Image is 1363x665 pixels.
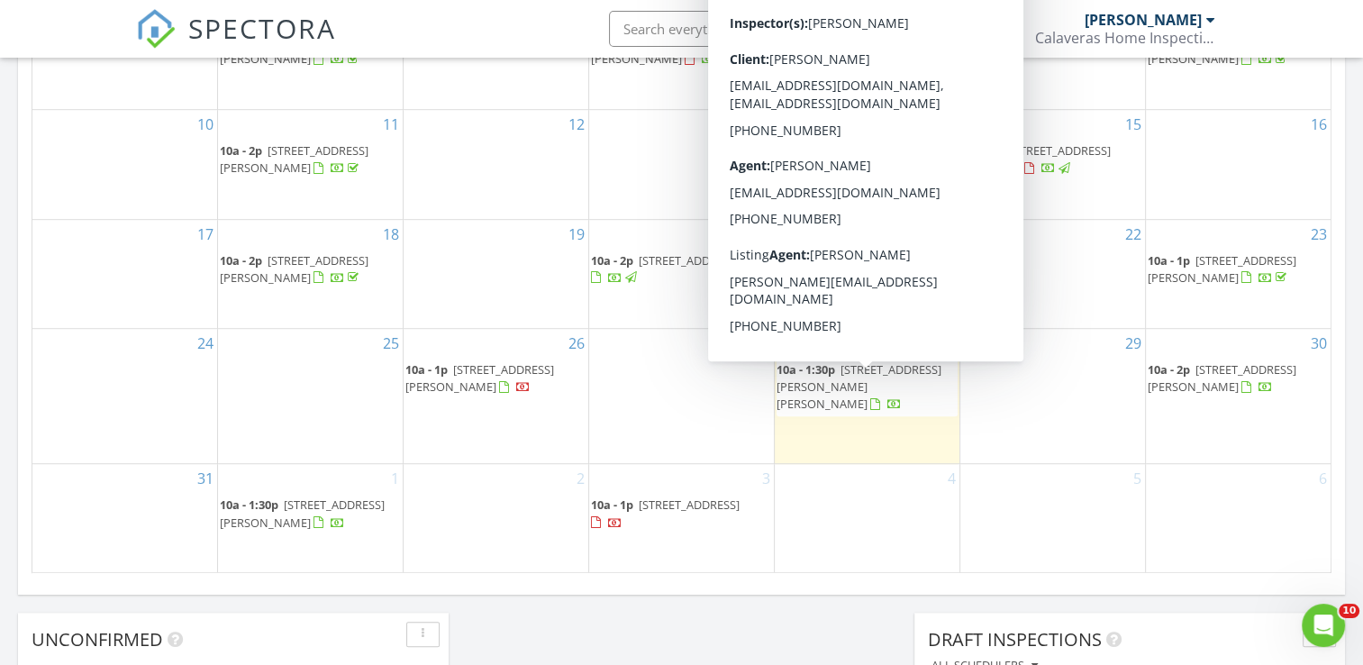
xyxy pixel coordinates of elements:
[591,496,633,513] span: 10a - 1p
[589,464,775,573] td: Go to September 3, 2025
[405,360,586,398] a: 10a - 1p [STREET_ADDRESS][PERSON_NAME]
[32,110,218,219] td: Go to August 10, 2025
[959,110,1145,219] td: Go to August 15, 2025
[777,361,941,412] span: [STREET_ADDRESS][PERSON_NAME][PERSON_NAME]
[962,141,1143,179] a: 10a - 2p [STREET_ADDRESS][US_STATE]
[774,110,959,219] td: Go to August 14, 2025
[379,329,403,358] a: Go to August 25, 2025
[218,329,404,464] td: Go to August 25, 2025
[959,329,1145,464] td: Go to August 29, 2025
[962,142,1111,176] span: [STREET_ADDRESS][US_STATE]
[1085,11,1202,29] div: [PERSON_NAME]
[936,220,959,249] a: Go to August 21, 2025
[777,360,958,416] a: 10a - 1:30p [STREET_ADDRESS][PERSON_NAME][PERSON_NAME]
[1148,361,1296,395] span: [STREET_ADDRESS][PERSON_NAME]
[936,329,959,358] a: Go to August 28, 2025
[220,252,368,286] span: [STREET_ADDRESS][PERSON_NAME]
[565,110,588,139] a: Go to August 12, 2025
[1145,329,1331,464] td: Go to August 30, 2025
[944,464,959,493] a: Go to September 4, 2025
[218,110,404,219] td: Go to August 11, 2025
[1339,604,1359,618] span: 10
[220,141,401,179] a: 10a - 2p [STREET_ADDRESS][PERSON_NAME]
[591,252,740,286] a: 10a - 2p [STREET_ADDRESS]
[387,464,403,493] a: Go to September 1, 2025
[1148,360,1329,398] a: 10a - 2p [STREET_ADDRESS][PERSON_NAME]
[962,142,1004,159] span: 10a - 2p
[220,251,401,289] a: 10a - 2p [STREET_ADDRESS][PERSON_NAME]
[774,329,959,464] td: Go to August 28, 2025
[220,496,278,513] span: 10a - 1:30p
[565,220,588,249] a: Go to August 19, 2025
[1148,252,1296,286] a: 10a - 1p [STREET_ADDRESS][PERSON_NAME]
[959,464,1145,573] td: Go to September 5, 2025
[188,9,336,47] span: SPECTORA
[220,252,368,286] a: 10a - 2p [STREET_ADDRESS][PERSON_NAME]
[1307,220,1331,249] a: Go to August 23, 2025
[32,627,163,651] span: Unconfirmed
[1148,252,1190,269] span: 10a - 1p
[1122,329,1145,358] a: Go to August 29, 2025
[759,464,774,493] a: Go to September 3, 2025
[405,361,448,378] span: 10a - 1p
[777,361,835,378] span: 10a - 1:30p
[404,219,589,328] td: Go to August 19, 2025
[1307,110,1331,139] a: Go to August 16, 2025
[1148,251,1329,289] a: 10a - 1p [STREET_ADDRESS][PERSON_NAME]
[1148,252,1296,286] span: [STREET_ADDRESS][PERSON_NAME]
[1302,604,1345,647] iframe: Intercom live chat
[1307,329,1331,358] a: Go to August 30, 2025
[194,220,217,249] a: Go to August 17, 2025
[959,219,1145,328] td: Go to August 22, 2025
[220,142,368,176] a: 10a - 2p [STREET_ADDRESS][PERSON_NAME]
[962,142,1111,176] a: 10a - 2p [STREET_ADDRESS][US_STATE]
[1122,110,1145,139] a: Go to August 15, 2025
[1035,29,1215,47] div: Calaveras Home Inspection Services
[750,329,774,358] a: Go to August 27, 2025
[565,329,588,358] a: Go to August 26, 2025
[136,9,176,49] img: The Best Home Inspection Software - Spectora
[591,252,633,269] span: 10a - 2p
[218,464,404,573] td: Go to September 1, 2025
[573,464,588,493] a: Go to September 2, 2025
[1145,464,1331,573] td: Go to September 6, 2025
[639,252,740,269] span: [STREET_ADDRESS]
[774,219,959,328] td: Go to August 21, 2025
[220,495,401,533] a: 10a - 1:30p [STREET_ADDRESS][PERSON_NAME]
[220,142,368,176] span: [STREET_ADDRESS][PERSON_NAME]
[404,110,589,219] td: Go to August 12, 2025
[639,496,740,513] span: [STREET_ADDRESS]
[405,361,554,395] span: [STREET_ADDRESS][PERSON_NAME]
[1148,361,1190,378] span: 10a - 2p
[777,361,941,412] a: 10a - 1:30p [STREET_ADDRESS][PERSON_NAME][PERSON_NAME]
[220,496,385,530] a: 10a - 1:30p [STREET_ADDRESS][PERSON_NAME]
[609,11,969,47] input: Search everything...
[32,464,218,573] td: Go to August 31, 2025
[136,24,336,62] a: SPECTORA
[1130,464,1145,493] a: Go to September 5, 2025
[1145,219,1331,328] td: Go to August 23, 2025
[379,220,403,249] a: Go to August 18, 2025
[591,495,772,533] a: 10a - 1p [STREET_ADDRESS]
[194,329,217,358] a: Go to August 24, 2025
[194,464,217,493] a: Go to August 31, 2025
[218,219,404,328] td: Go to August 18, 2025
[589,110,775,219] td: Go to August 13, 2025
[220,252,262,269] span: 10a - 2p
[220,142,262,159] span: 10a - 2p
[1148,361,1296,395] a: 10a - 2p [STREET_ADDRESS][PERSON_NAME]
[591,251,772,289] a: 10a - 2p [STREET_ADDRESS]
[379,110,403,139] a: Go to August 11, 2025
[405,361,554,395] a: 10a - 1p [STREET_ADDRESS][PERSON_NAME]
[591,496,740,530] a: 10a - 1p [STREET_ADDRESS]
[589,219,775,328] td: Go to August 20, 2025
[750,110,774,139] a: Go to August 13, 2025
[936,110,959,139] a: Go to August 14, 2025
[32,219,218,328] td: Go to August 17, 2025
[404,464,589,573] td: Go to September 2, 2025
[1122,220,1145,249] a: Go to August 22, 2025
[589,329,775,464] td: Go to August 27, 2025
[928,627,1102,651] span: Draft Inspections
[32,329,218,464] td: Go to August 24, 2025
[1145,110,1331,219] td: Go to August 16, 2025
